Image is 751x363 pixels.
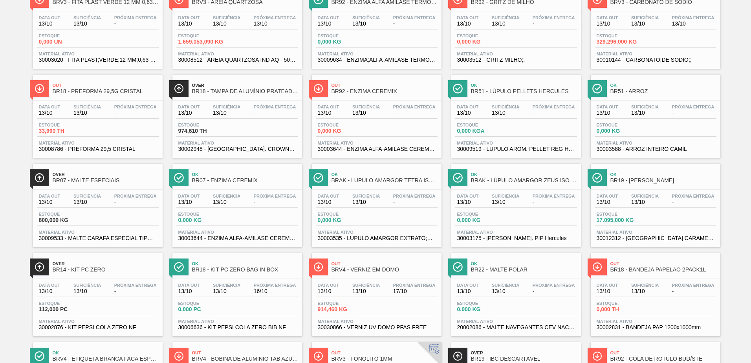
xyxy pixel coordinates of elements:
[492,104,519,109] span: Suficiência
[332,267,438,273] span: BRV4 - VERNIZ EM DOMO
[114,110,157,116] span: -
[597,146,714,152] span: 30003588 - ARROZ INTEIRO CAMIL
[457,33,512,38] span: Estoque
[457,57,575,63] span: 30003512 - GRITZ MILHO;;
[178,283,200,288] span: Data out
[53,261,159,266] span: Over
[318,123,373,127] span: Estoque
[192,261,298,266] span: Ok
[672,283,714,288] span: Próxima Entrega
[192,356,298,362] span: BRV4 - BOBINA DE ALUMÍNIO TAB AZUL 0,254 X 84,73 MM
[672,15,714,20] span: Próxima Entrega
[457,235,575,241] span: 30003175 - LUPULO Amar. PIP Hercules
[610,83,716,88] span: Ok
[585,247,724,336] a: ÍconeOutBR18 - BANDEJA PAPELÃO 2PACK1LData out13/10Suficiência13/10Próxima Entrega-Estoque0,000 T...
[597,57,714,63] span: 30010144 - CARBONATO;DE SODIO;;
[332,83,438,88] span: Out
[492,15,519,20] span: Suficiência
[174,262,184,272] img: Ícone
[192,350,298,355] span: Out
[471,350,577,355] span: Over
[393,194,436,198] span: Próxima Entrega
[114,15,157,20] span: Próxima Entrega
[114,194,157,198] span: Próxima Entrega
[597,283,618,288] span: Data out
[597,104,618,109] span: Data out
[597,212,652,216] span: Estoque
[453,262,463,272] img: Ícone
[457,15,479,20] span: Data out
[306,247,445,336] a: ÍconeOutBRV4 - VERNIZ EM DOMOData out13/10Suficiência13/10Próxima Entrega17/10Estoque914,460 KGMa...
[39,235,157,241] span: 30009533 - MALTE CARAFA ESPECIAL TIPO III WEYERMANN
[39,110,60,116] span: 13/10
[213,15,240,20] span: Suficiência
[178,301,233,306] span: Estoque
[597,123,652,127] span: Estoque
[457,324,575,330] span: 20002086 - MALTE NAVEGANTES CEV NACIONAL
[192,172,298,177] span: Ok
[313,84,323,93] img: Ícone
[178,104,200,109] span: Data out
[457,230,575,235] span: Material ativo
[533,21,575,27] span: -
[492,21,519,27] span: 13/10
[457,306,512,312] span: 0,000 KG
[39,57,157,63] span: 30003620 - FITA PLAST;VERDE;12 MM;0,63 MM;2000 M;;
[213,199,240,205] span: 13/10
[254,199,296,205] span: -
[313,351,323,361] img: Ícone
[610,172,716,177] span: Ok
[457,212,512,216] span: Estoque
[167,69,306,158] a: ÍconeOverBR18 - TAMPA DE ALUMÍNIO PRATEADA CROWN ISEData out13/10Suficiência13/10Próxima Entrega-...
[610,261,716,266] span: Out
[254,194,296,198] span: Próxima Entrega
[672,194,714,198] span: Próxima Entrega
[318,110,339,116] span: 13/10
[393,110,436,116] span: -
[471,178,577,183] span: BRAK - LÚPULO AMARGOR ZEUS ISO T90
[332,172,438,177] span: Ok
[457,217,512,223] span: 0,000 KG
[610,356,716,362] span: BR92 - COLA DE RÓTULO BUD/STE
[597,39,652,45] span: 329.296,000 KG
[393,288,436,294] span: 17/10
[318,15,339,20] span: Data out
[533,194,575,198] span: Próxima Entrega
[453,173,463,183] img: Ícone
[672,288,714,294] span: -
[597,235,714,241] span: 30012312 - MALTA CARAMELO DE BOORTMALT BIG BAG
[27,247,167,336] a: ÍconeOverBR14 - KIT PC ZEROData out13/10Suficiência13/10Próxima Entrega-Estoque112,000 PCMaterial...
[318,141,436,145] span: Material ativo
[178,33,233,38] span: Estoque
[192,178,298,183] span: BR07 - ENZIMA CEREMIX
[178,306,233,312] span: 0,000 PC
[533,288,575,294] span: -
[114,283,157,288] span: Próxima Entrega
[352,15,380,20] span: Suficiência
[39,324,157,330] span: 30002876 - KIT PEPSI COLA ZERO NF
[492,199,519,205] span: 13/10
[174,351,184,361] img: Ícone
[332,350,438,355] span: Out
[318,33,373,38] span: Estoque
[318,288,339,294] span: 13/10
[39,39,94,45] span: 0,000 UN
[73,288,101,294] span: 13/10
[457,39,512,45] span: 0,000 KG
[631,283,659,288] span: Suficiência
[318,319,436,324] span: Material ativo
[39,194,60,198] span: Data out
[53,88,159,94] span: BR18 - PREFORMA 29,5G CRISTAL
[457,288,479,294] span: 13/10
[332,178,438,183] span: BRAK - LÚPULO AMARGOR TETRA ISO EXTRATO
[471,172,577,177] span: Ok
[533,15,575,20] span: Próxima Entrega
[453,84,463,93] img: Ícone
[318,57,436,63] span: 30009634 - ENZIMA;ALFA-AMILASE TERMOESTÁVEL;TERMAMY
[213,21,240,27] span: 13/10
[585,69,724,158] a: ÍconeOkBR51 - ARROZData out13/10Suficiência13/10Próxima Entrega-Estoque0,000 KGMaterial ativo3000...
[39,141,157,145] span: Material ativo
[27,158,167,247] a: ÍconeOverBR07 - MALTE ESPECIAISData out13/10Suficiência13/10Próxima Entrega-Estoque800,000 KGMate...
[393,283,436,288] span: Próxima Entrega
[592,351,602,361] img: Ícone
